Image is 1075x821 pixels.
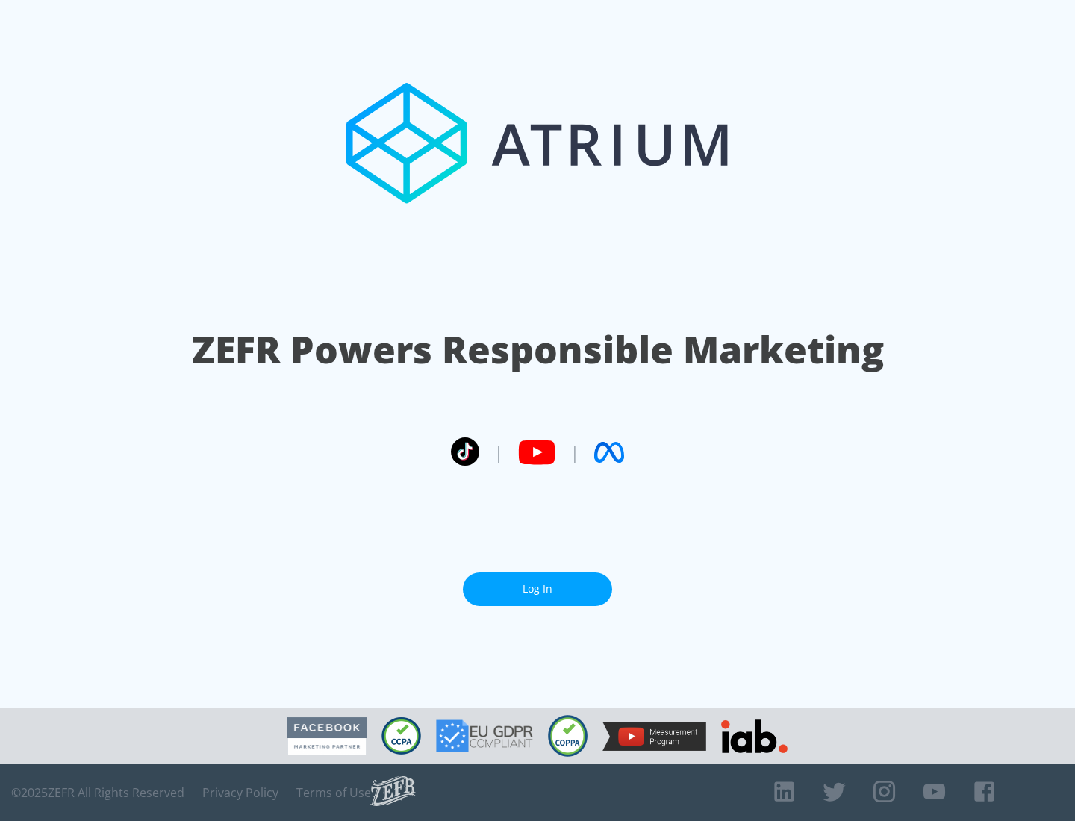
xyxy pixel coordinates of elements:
a: Log In [463,572,612,606]
span: | [494,441,503,463]
h1: ZEFR Powers Responsible Marketing [192,324,884,375]
span: © 2025 ZEFR All Rights Reserved [11,785,184,800]
img: Facebook Marketing Partner [287,717,367,755]
img: IAB [721,719,788,753]
span: | [570,441,579,463]
img: YouTube Measurement Program [602,722,706,751]
img: GDPR Compliant [436,719,533,752]
a: Privacy Policy [202,785,278,800]
img: COPPA Compliant [548,715,588,757]
img: CCPA Compliant [381,717,421,755]
a: Terms of Use [296,785,371,800]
